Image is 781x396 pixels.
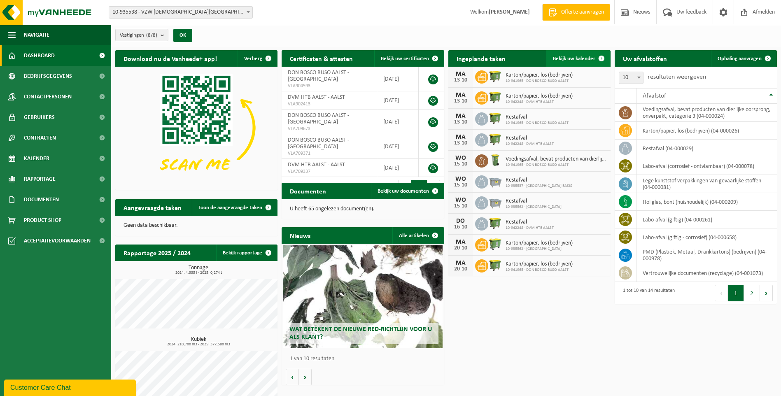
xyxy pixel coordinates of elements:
span: Restafval [506,177,572,184]
span: 10-941965 - DON BOSCO BUSO AALST [506,79,573,84]
span: DVM HTB AALST - AALST [288,162,345,168]
img: WB-1100-HPE-GN-50 [488,69,502,83]
span: 10-942248 - DVM HTB AALST [506,142,554,147]
strong: [PERSON_NAME] [489,9,530,15]
span: Offerte aanvragen [559,8,606,16]
a: Ophaling aanvragen [711,50,776,67]
label: resultaten weergeven [648,74,706,80]
div: WO [452,197,469,203]
td: karton/papier, los (bedrijven) (04-000026) [636,122,777,140]
div: DO [452,218,469,224]
span: Ophaling aanvragen [718,56,762,61]
td: labo-afval (giftig - corrosief) (04-000658) [636,228,777,246]
div: WO [452,155,469,161]
span: 10-935538 - VZW PRIESTER DAENS COLLEGE - AALST [109,7,252,18]
span: 10-935537 - [GEOGRAPHIC_DATA] BASIS [506,184,572,189]
button: Vorige [286,369,299,385]
div: MA [452,113,469,119]
h2: Ingeplande taken [448,50,514,66]
td: PMD (Plastiek, Metaal, Drankkartons) (bedrijven) (04-000978) [636,246,777,264]
button: 2 [744,285,760,301]
div: 15-10 [452,203,469,209]
span: Dashboard [24,45,55,66]
span: Vestigingen [120,29,157,42]
span: VLA709673 [288,126,370,132]
iframe: chat widget [4,378,138,396]
span: 10-941965 - DON BOSCO BUSO AALST [506,268,573,273]
span: Afvalstof [643,93,666,99]
span: Voedingsafval, bevat producten van dierlijke oorsprong, onverpakt, categorie 3 [506,156,606,163]
td: labo-afval (corrosief - ontvlambaar) (04-000078) [636,157,777,175]
td: vertrouwelijke documenten (recyclage) (04-001073) [636,264,777,282]
span: Wat betekent de nieuwe RED-richtlijn voor u als klant? [289,326,432,340]
button: Volgende [299,369,312,385]
h2: Aangevraagde taken [115,199,190,215]
a: Wat betekent de nieuwe RED-richtlijn voor u als klant? [283,245,442,348]
span: 10-941965 - DON BOSCO BUSO AALST [506,163,606,168]
h2: Certificaten & attesten [282,50,361,66]
span: Bekijk uw kalender [553,56,595,61]
span: VLA709337 [288,168,370,175]
span: Product Shop [24,210,61,231]
span: Bedrijfsgegevens [24,66,72,86]
td: voedingsafval, bevat producten van dierlijke oorsprong, onverpakt, categorie 3 (04-000024) [636,104,777,122]
div: MA [452,92,469,98]
button: Vestigingen(8/8) [115,29,168,41]
div: 20-10 [452,266,469,272]
span: Gebruikers [24,107,55,128]
h2: Download nu de Vanheede+ app! [115,50,225,66]
span: Restafval [506,135,554,142]
count: (8/8) [146,33,157,38]
span: Karton/papier, los (bedrijven) [506,261,573,268]
div: MA [452,239,469,245]
img: WB-1100-HPE-GN-50 [488,111,502,125]
a: Bekijk uw certificaten [374,50,443,67]
td: lege kunststof verpakkingen van gevaarlijke stoffen (04-000081) [636,175,777,193]
h2: Documenten [282,183,334,199]
span: 10-935562 - [GEOGRAPHIC_DATA] [506,205,562,210]
a: Toon de aangevraagde taken [192,199,277,216]
h2: Rapportage 2025 / 2024 [115,245,199,261]
p: Geen data beschikbaar. [124,223,269,228]
a: Offerte aanvragen [542,4,610,21]
button: Previous [715,285,728,301]
td: [DATE] [377,109,419,134]
span: Restafval [506,114,569,121]
span: DON BOSCO BUSO AALST - [GEOGRAPHIC_DATA] [288,112,349,125]
td: hol glas, bont (huishoudelijk) (04-000209) [636,193,777,211]
div: 13-10 [452,98,469,104]
img: WB-1100-HPE-GN-50 [488,258,502,272]
div: 16-10 [452,224,469,230]
p: U heeft 65 ongelezen document(en). [290,206,436,212]
a: Bekijk uw kalender [546,50,610,67]
span: Verberg [244,56,262,61]
img: Download de VHEPlus App [115,67,277,189]
button: 1 [728,285,744,301]
div: 20-10 [452,245,469,251]
img: WB-1100-HPE-GN-50 [488,132,502,146]
span: VLA709371 [288,150,370,157]
h2: Uw afvalstoffen [615,50,675,66]
td: [DATE] [377,159,419,177]
div: 15-10 [452,182,469,188]
span: 10-941965 - DON BOSCO BUSO AALST [506,121,569,126]
span: VLA904593 [288,83,370,89]
span: Navigatie [24,25,49,45]
img: WB-2500-GAL-GY-01 [488,174,502,188]
div: MA [452,260,469,266]
span: Kalender [24,148,49,169]
td: [DATE] [377,67,419,91]
span: 10-935562 - [GEOGRAPHIC_DATA] [506,247,573,252]
span: Toon de aangevraagde taken [198,205,262,210]
span: Restafval [506,219,554,226]
p: 1 van 10 resultaten [290,356,440,362]
span: Bekijk uw certificaten [381,56,429,61]
h3: Kubiek [119,337,277,347]
td: restafval (04-000029) [636,140,777,157]
span: VLA902413 [288,101,370,107]
span: 10 [619,72,643,84]
span: Restafval [506,198,562,205]
span: DON BOSCO BUSO AALST - [GEOGRAPHIC_DATA] [288,137,349,150]
span: Bekijk uw documenten [378,189,429,194]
